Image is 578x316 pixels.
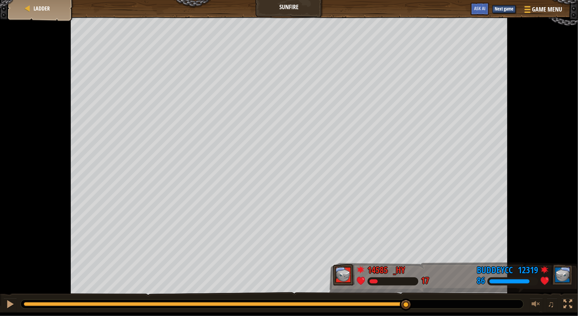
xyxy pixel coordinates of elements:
button: Toggle fullscreen [561,298,575,312]
button: ♫ [547,298,558,312]
img: thang_avatar_frame.png [551,264,573,285]
span: Ask AI [474,5,486,12]
button: Ctrl + P: Pause [3,298,17,312]
div: _Hy [393,264,405,277]
button: Ask AI [471,3,489,15]
div: 17 [421,277,429,286]
img: thang_avatar_frame.png [333,264,355,285]
button: Next game [492,5,516,13]
span: ♫ [548,299,555,309]
div: 14585 [368,264,388,273]
div: 12319 [518,264,538,273]
span: Game Menu [532,5,562,14]
div: 86 [477,277,485,286]
a: Ladder [31,5,50,12]
span: Ladder [34,5,50,12]
button: Game Menu [519,3,566,19]
div: buddeycc [477,264,513,277]
button: Adjust volume [530,298,543,312]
